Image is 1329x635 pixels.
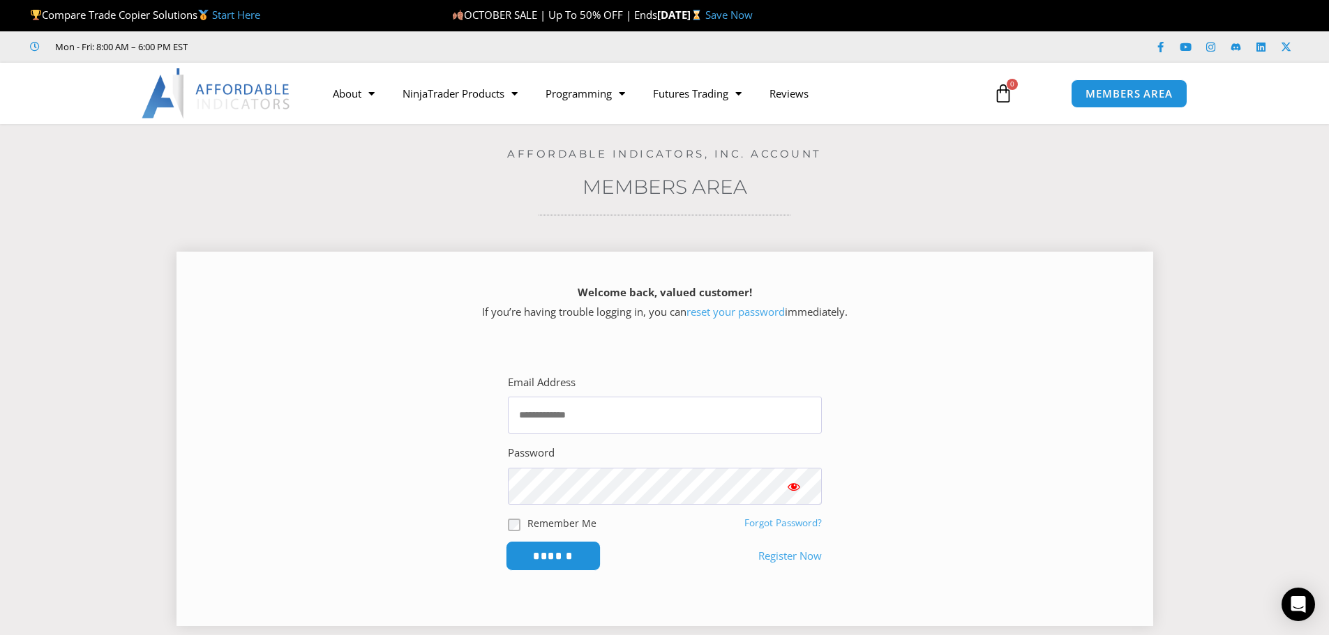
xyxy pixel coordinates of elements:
a: 0 [973,73,1034,114]
a: Futures Trading [639,77,756,109]
label: Remember Me [527,516,596,530]
div: Open Intercom Messenger [1282,588,1315,621]
nav: Menu [319,77,977,109]
label: Email Address [508,373,576,392]
button: Show password [766,468,822,505]
span: MEMBERS AREA [1086,89,1173,99]
span: Mon - Fri: 8:00 AM – 6:00 PM EST [52,38,188,55]
img: LogoAI | Affordable Indicators – NinjaTrader [142,68,292,118]
span: Compare Trade Copier Solutions [30,8,260,22]
a: reset your password [686,305,785,319]
a: NinjaTrader Products [389,77,532,109]
strong: Welcome back, valued customer! [578,285,752,299]
a: Save Now [705,8,753,22]
img: 🥇 [198,10,209,20]
img: 🏆 [31,10,41,20]
a: Forgot Password? [744,517,822,529]
span: 0 [1007,79,1018,90]
img: 🍂 [453,10,463,20]
img: ⌛ [691,10,702,20]
a: Reviews [756,77,823,109]
strong: [DATE] [657,8,705,22]
a: MEMBERS AREA [1071,79,1187,108]
label: Password [508,443,555,463]
span: OCTOBER SALE | Up To 50% OFF | Ends [452,8,657,22]
a: Start Here [212,8,260,22]
a: About [319,77,389,109]
a: Programming [532,77,639,109]
a: Affordable Indicators, Inc. Account [507,147,822,160]
iframe: Customer reviews powered by Trustpilot [207,40,416,54]
a: Register Now [758,546,822,566]
p: If you’re having trouble logging in, you can immediately. [201,283,1129,322]
a: Members Area [583,175,747,199]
